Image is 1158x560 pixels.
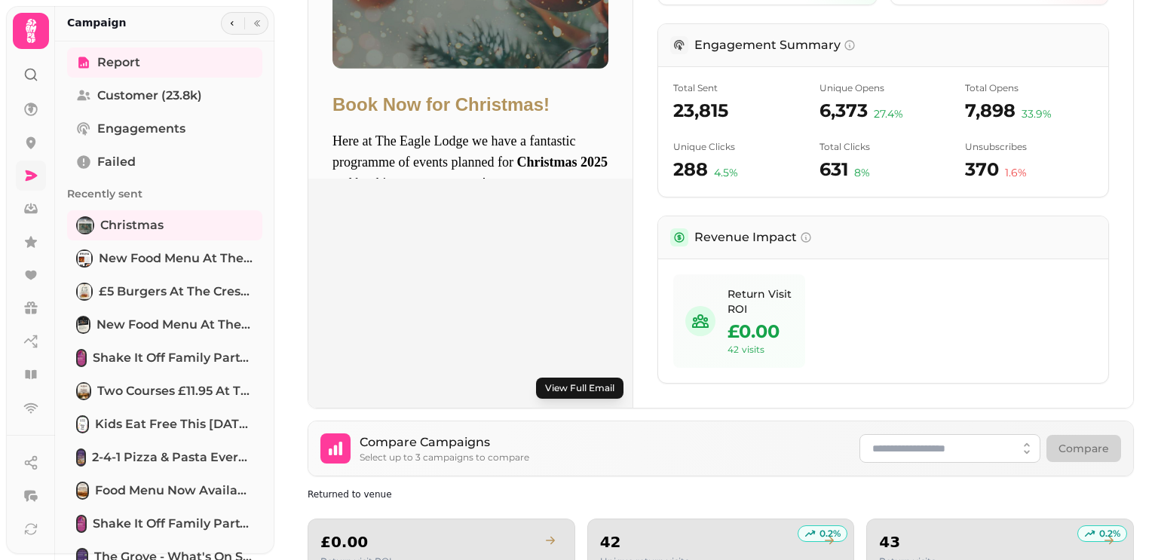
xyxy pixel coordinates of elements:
a: New Food Menu at the CrescentNew Food Menu at the Crescent [67,310,262,340]
p: Select up to 3 campaigns to compare [360,451,529,464]
span: New Food Menu at the Crescent [96,316,253,334]
img: Kids Eat Free this Easter Sunday [78,417,87,432]
span: Total number of link clicks (includes multiple clicks by the same recipient) [819,141,948,153]
span: Number of recipients who chose to unsubscribe after receiving this campaign. LOWER is better - th... [965,141,1093,153]
h2: Recipients who visited your venue after receiving the campaign [308,488,597,500]
span: Christmas [100,216,164,234]
a: ChristmasChristmas [67,210,262,240]
span: 6,373 [819,99,868,123]
a: Customer (23.8k) [67,81,262,111]
a: Food Menu Now Available at TrumansFood Menu Now Available at Trumans [67,476,262,506]
h3: Compare Campaigns [360,433,529,451]
span: 4.5 % [714,165,738,182]
a: Shake it Off Family Party at The Eagle LodgeShake it Off Family Party at The [GEOGRAPHIC_DATA] [67,509,262,539]
span: £0.00 [728,320,780,344]
a: goto [534,531,562,549]
a: £5 Burgers at the Crescent£5 Burgers at the Crescent [67,277,262,307]
span: 288 [673,158,708,182]
span: 8 % [854,165,870,182]
p: 0.2 % [819,528,841,540]
a: Failed [67,147,262,177]
img: Shake it Off Family Party at The Eagle Lodge [78,350,85,366]
span: Number of unique recipients who clicked a link in the email at least once [673,141,801,153]
span: Failed [97,153,136,171]
img: 2-4-1 Pizza & Pasta Every Tuesday at The Grove [78,450,84,465]
span: Number of unique recipients who opened the email at least once [819,82,948,94]
span: 23,815 [673,99,801,123]
img: £5 Burgers at the Crescent [78,284,91,299]
h3: Engagement Summary [694,36,856,54]
h2: £0.00 [320,531,392,552]
span: 1.6 % [1005,165,1027,182]
a: Kids Eat Free this Easter SundayKids Eat Free this [DATE][DATE][DATE] [67,409,262,439]
img: Shake it Off Family Party at The Eagle Lodge [78,516,85,531]
p: 0.2 % [1099,528,1120,540]
button: View Full Email [536,378,623,399]
a: Shake it Off Family Party at The Eagle LodgeShake it Off Family Party at The [GEOGRAPHIC_DATA] [67,343,262,373]
span: 33.9 % [1022,106,1052,123]
a: New Food Menu at The LABNew Food Menu at The LAB [67,243,262,274]
span: Total number of emails attempted to be sent in this campaign [673,82,801,94]
span: Food Menu Now Available at Trumans [95,482,253,500]
a: 2-4-1 Pizza & Pasta Every Tuesday at The Grove2-4-1 Pizza & Pasta Every [DATE] at [GEOGRAPHIC_DATA] [67,442,262,473]
span: 2-4-1 Pizza & Pasta Every [DATE] at [GEOGRAPHIC_DATA] [92,448,253,467]
span: 7,898 [965,99,1016,123]
h2: 42 [600,531,689,552]
span: Total number of times emails were opened (includes multiple opens by the same recipient) [965,82,1093,94]
span: Shake it Off Family Party at The [GEOGRAPHIC_DATA] [93,349,253,367]
span: Report [97,54,140,72]
img: New Food Menu at the Crescent [78,317,89,332]
button: Compare [1046,435,1121,462]
span: Shake it Off Family Party at The [GEOGRAPHIC_DATA] [93,515,253,533]
span: Two Courses £11.95 at Trumans [97,382,253,400]
img: Two Courses £11.95 at Trumans [78,384,90,399]
span: 631 [819,158,848,182]
a: goto [1092,531,1121,549]
img: Food Menu Now Available at Trumans [78,483,87,498]
h4: Estimated revenue from recipients who visited your venue after receiving this campaign [728,286,793,317]
span: £5 Burgers at the Crescent [99,283,253,301]
a: Engagements [67,114,262,144]
img: New Food Menu at The LAB [78,251,91,266]
span: New Food Menu at The LAB [99,249,253,268]
p: Recently sent [67,180,262,207]
span: 370 [965,158,999,182]
span: Compare [1058,442,1109,455]
a: Two Courses £11.95 at TrumansTwo Courses £11.95 at Trumans [67,376,262,406]
span: Customer (23.8k) [97,87,202,105]
span: 27.4 % [874,106,903,123]
h2: Campaign [67,15,127,30]
img: Christmas [78,218,93,233]
a: Report [67,47,262,78]
h3: Revenue Impact [694,228,812,246]
a: goto [813,531,841,549]
span: 42 [728,344,739,356]
h2: 43 [879,531,936,552]
span: Kids Eat Free this [DATE][DATE][DATE] [95,415,253,433]
span: visits [742,344,764,356]
span: Engagements [97,120,185,138]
